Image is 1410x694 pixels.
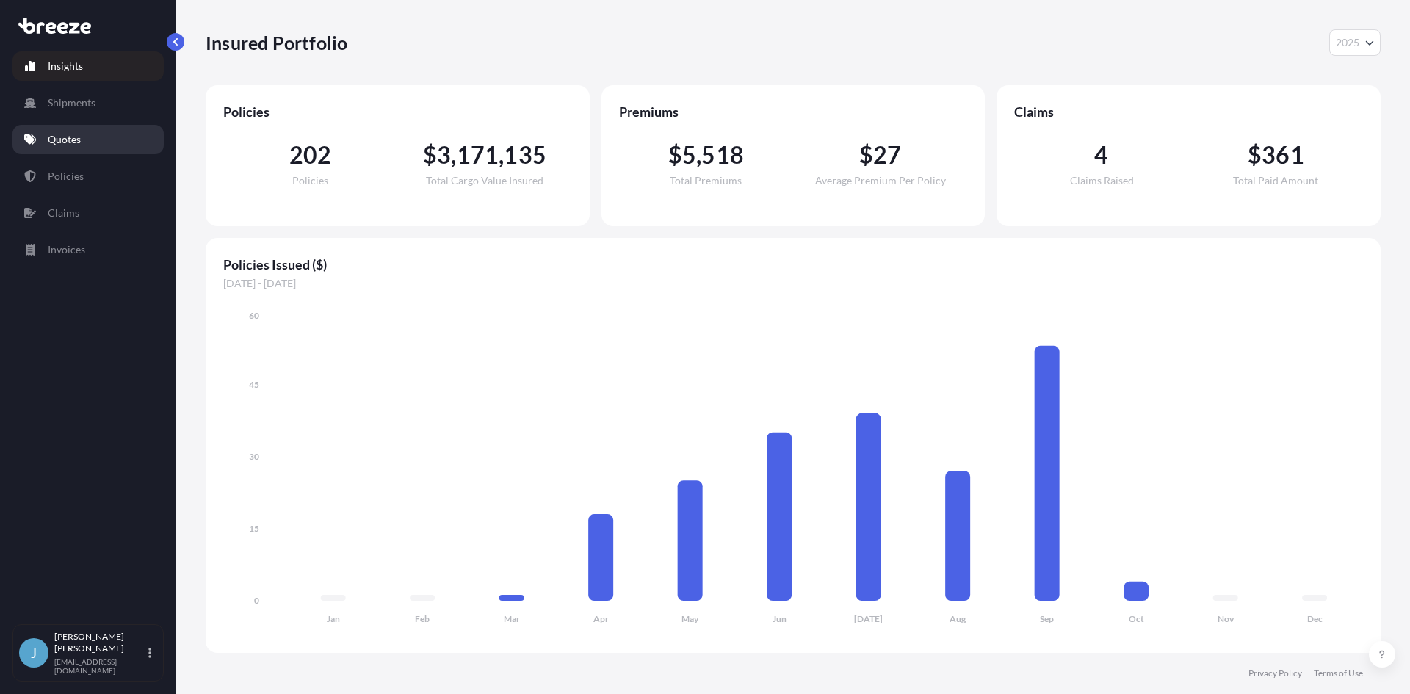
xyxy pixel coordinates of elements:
[1336,35,1359,50] span: 2025
[12,125,164,154] a: Quotes
[426,176,543,186] span: Total Cargo Value Insured
[681,613,699,624] tspan: May
[504,613,520,624] tspan: Mar
[12,162,164,191] a: Policies
[292,176,328,186] span: Policies
[1307,613,1323,624] tspan: Dec
[1233,176,1318,186] span: Total Paid Amount
[593,613,609,624] tspan: Apr
[1262,143,1304,167] span: 361
[48,206,79,220] p: Claims
[619,103,968,120] span: Premiums
[206,31,347,54] p: Insured Portfolio
[1094,143,1108,167] span: 4
[1040,613,1054,624] tspan: Sep
[701,143,744,167] span: 518
[48,169,84,184] p: Policies
[223,256,1363,273] span: Policies Issued ($)
[668,143,682,167] span: $
[859,143,873,167] span: $
[48,242,85,257] p: Invoices
[12,88,164,118] a: Shipments
[1218,613,1234,624] tspan: Nov
[457,143,499,167] span: 171
[249,310,259,321] tspan: 60
[773,613,787,624] tspan: Jun
[289,143,332,167] span: 202
[48,132,81,147] p: Quotes
[48,95,95,110] p: Shipments
[12,51,164,81] a: Insights
[437,143,451,167] span: 3
[254,595,259,606] tspan: 0
[415,613,430,624] tspan: Feb
[1070,176,1134,186] span: Claims Raised
[1329,29,1381,56] button: Year Selector
[249,379,259,390] tspan: 45
[1014,103,1363,120] span: Claims
[451,143,456,167] span: ,
[223,276,1363,291] span: [DATE] - [DATE]
[854,613,883,624] tspan: [DATE]
[1314,668,1363,679] a: Terms of Use
[423,143,437,167] span: $
[54,657,145,675] p: [EMAIL_ADDRESS][DOMAIN_NAME]
[12,198,164,228] a: Claims
[1129,613,1144,624] tspan: Oct
[1248,143,1262,167] span: $
[12,235,164,264] a: Invoices
[327,613,340,624] tspan: Jan
[504,143,546,167] span: 135
[682,143,696,167] span: 5
[54,631,145,654] p: [PERSON_NAME] [PERSON_NAME]
[670,176,742,186] span: Total Premiums
[31,646,37,660] span: J
[249,451,259,462] tspan: 30
[249,523,259,534] tspan: 15
[950,613,966,624] tspan: Aug
[223,103,572,120] span: Policies
[815,176,946,186] span: Average Premium Per Policy
[696,143,701,167] span: ,
[499,143,504,167] span: ,
[1248,668,1302,679] a: Privacy Policy
[48,59,83,73] p: Insights
[873,143,901,167] span: 27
